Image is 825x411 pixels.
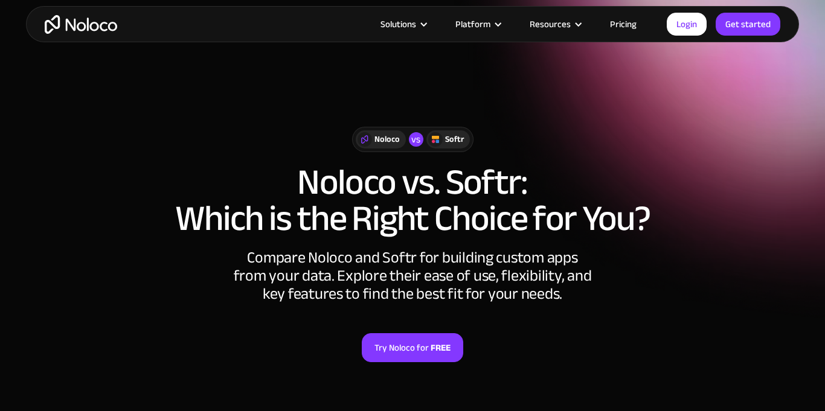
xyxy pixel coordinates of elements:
strong: FREE [431,340,451,355]
a: home [45,15,117,34]
div: Solutions [380,16,416,32]
div: Resources [530,16,571,32]
div: Resources [515,16,595,32]
a: Login [667,13,707,36]
div: Solutions [365,16,440,32]
div: Platform [440,16,515,32]
a: Get started [716,13,780,36]
a: Try Noloco forFREE [362,333,463,362]
a: Pricing [595,16,652,32]
div: Softr [445,133,464,146]
h1: Noloco vs. Softr: Which is the Right Choice for You? [38,164,787,237]
div: Platform [455,16,490,32]
div: Noloco [374,133,400,146]
div: Compare Noloco and Softr for building custom apps from your data. Explore their ease of use, flex... [231,249,594,303]
div: vs [409,132,423,147]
